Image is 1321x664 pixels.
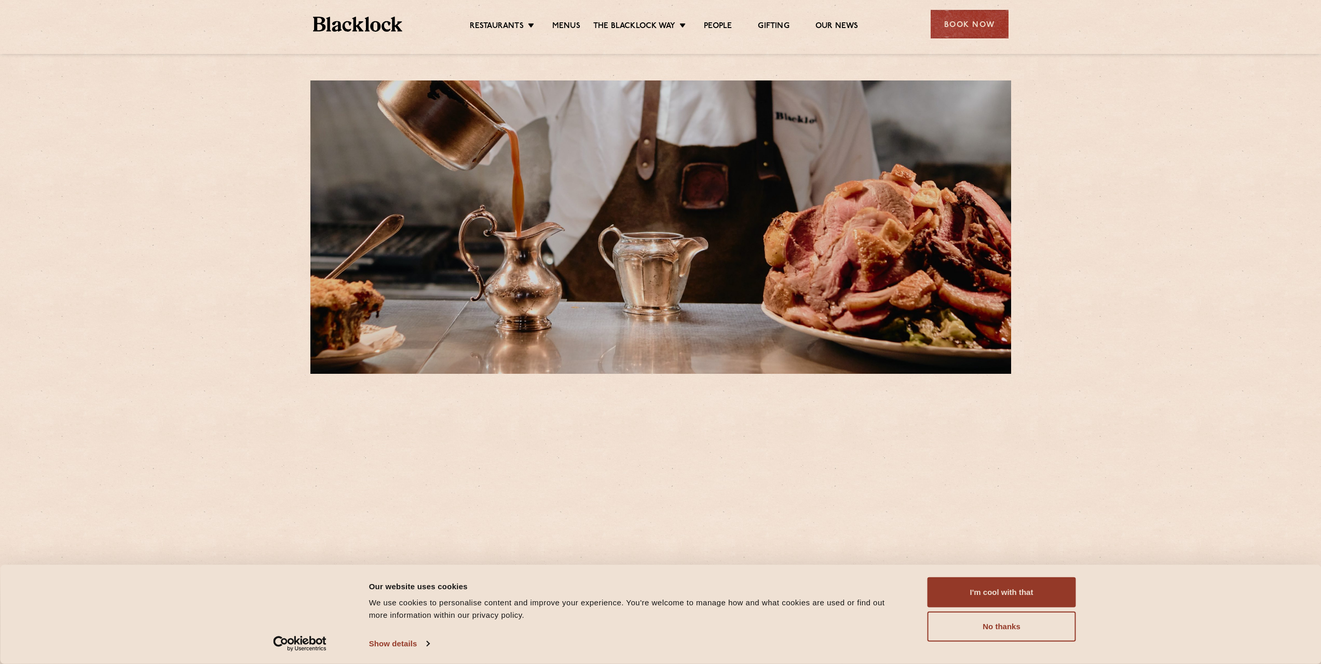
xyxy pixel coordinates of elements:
[758,21,789,33] a: Gifting
[931,10,1009,38] div: Book Now
[254,636,345,652] a: Usercentrics Cookiebot - opens in a new window
[704,21,732,33] a: People
[369,580,904,592] div: Our website uses cookies
[928,577,1076,607] button: I'm cool with that
[928,612,1076,642] button: No thanks
[369,597,904,621] div: We use cookies to personalise content and improve your experience. You're welcome to manage how a...
[313,17,403,32] img: BL_Textured_Logo-footer-cropped.svg
[470,21,524,33] a: Restaurants
[369,636,429,652] a: Show details
[815,21,859,33] a: Our News
[593,21,675,33] a: The Blacklock Way
[552,21,580,33] a: Menus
